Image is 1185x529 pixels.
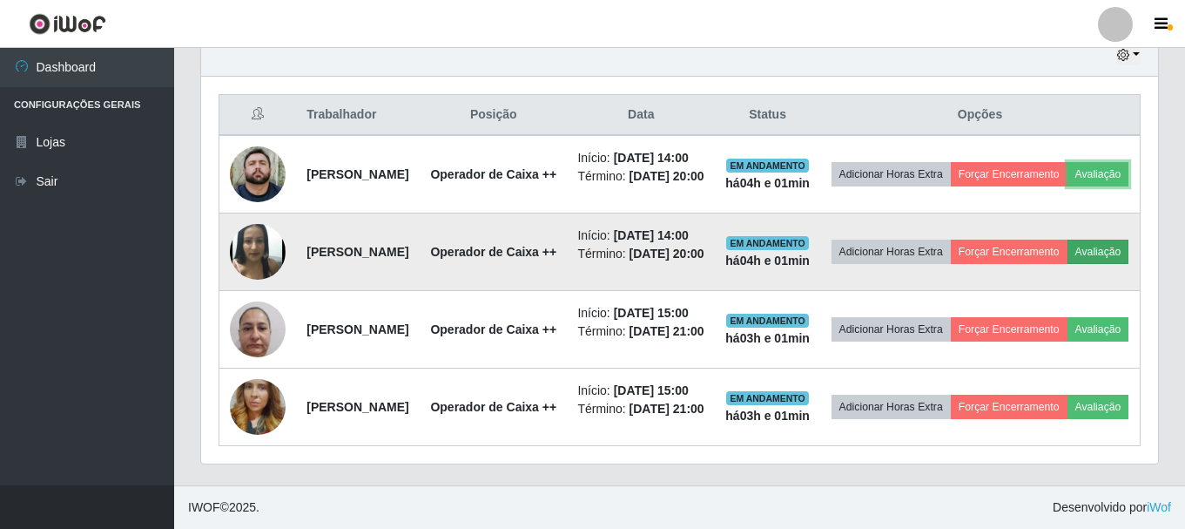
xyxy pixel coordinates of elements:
button: Adicionar Horas Extra [832,240,951,264]
time: [DATE] 20:00 [630,169,704,183]
th: Opções [820,95,1140,136]
li: Término: [577,400,704,418]
button: Avaliação [1067,240,1129,264]
th: Trabalhador [296,95,420,136]
strong: há 04 h e 01 min [725,176,810,190]
li: Término: [577,322,704,341]
time: [DATE] 15:00 [614,306,689,320]
strong: [PERSON_NAME] [306,245,408,259]
strong: há 03 h e 01 min [725,331,810,345]
img: 1732819988000.jpeg [230,218,286,286]
li: Início: [577,227,704,245]
strong: [PERSON_NAME] [306,322,408,336]
img: CoreUI Logo [29,13,106,35]
button: Adicionar Horas Extra [832,317,951,342]
img: 1698350046152.jpeg [230,292,286,366]
time: [DATE] 14:00 [614,228,689,242]
button: Forçar Encerramento [951,395,1067,419]
button: Avaliação [1067,395,1129,419]
strong: Operador de Caixa ++ [430,245,556,259]
img: 1734698175562.jpeg [230,357,286,457]
li: Início: [577,304,704,322]
time: [DATE] 20:00 [630,247,704,261]
button: Forçar Encerramento [951,162,1067,187]
span: © 2025 . [188,498,259,517]
li: Início: [577,149,704,167]
button: Avaliação [1067,317,1129,342]
strong: [PERSON_NAME] [306,167,408,181]
time: [DATE] 15:00 [614,383,689,397]
time: [DATE] 21:00 [630,324,704,338]
button: Adicionar Horas Extra [832,162,951,187]
strong: Operador de Caixa ++ [430,322,556,336]
time: [DATE] 14:00 [614,151,689,165]
th: Posição [420,95,567,136]
time: [DATE] 21:00 [630,402,704,416]
span: IWOF [188,500,220,514]
span: EM ANDAMENTO [726,159,809,173]
span: Desenvolvido por [1053,498,1171,517]
span: EM ANDAMENTO [726,391,809,405]
strong: Operador de Caixa ++ [430,167,556,181]
button: Adicionar Horas Extra [832,395,951,419]
img: 1740017452142.jpeg [230,146,286,202]
button: Avaliação [1067,162,1129,187]
strong: [PERSON_NAME] [306,400,408,414]
button: Forçar Encerramento [951,317,1067,342]
li: Término: [577,167,704,186]
strong: há 03 h e 01 min [725,409,810,423]
strong: Operador de Caixa ++ [430,400,556,414]
span: EM ANDAMENTO [726,314,809,328]
th: Data [567,95,715,136]
li: Início: [577,382,704,400]
a: iWof [1147,500,1171,514]
li: Término: [577,245,704,263]
strong: há 04 h e 01 min [725,254,810,268]
span: EM ANDAMENTO [726,236,809,250]
th: Status [715,95,820,136]
button: Forçar Encerramento [951,240,1067,264]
